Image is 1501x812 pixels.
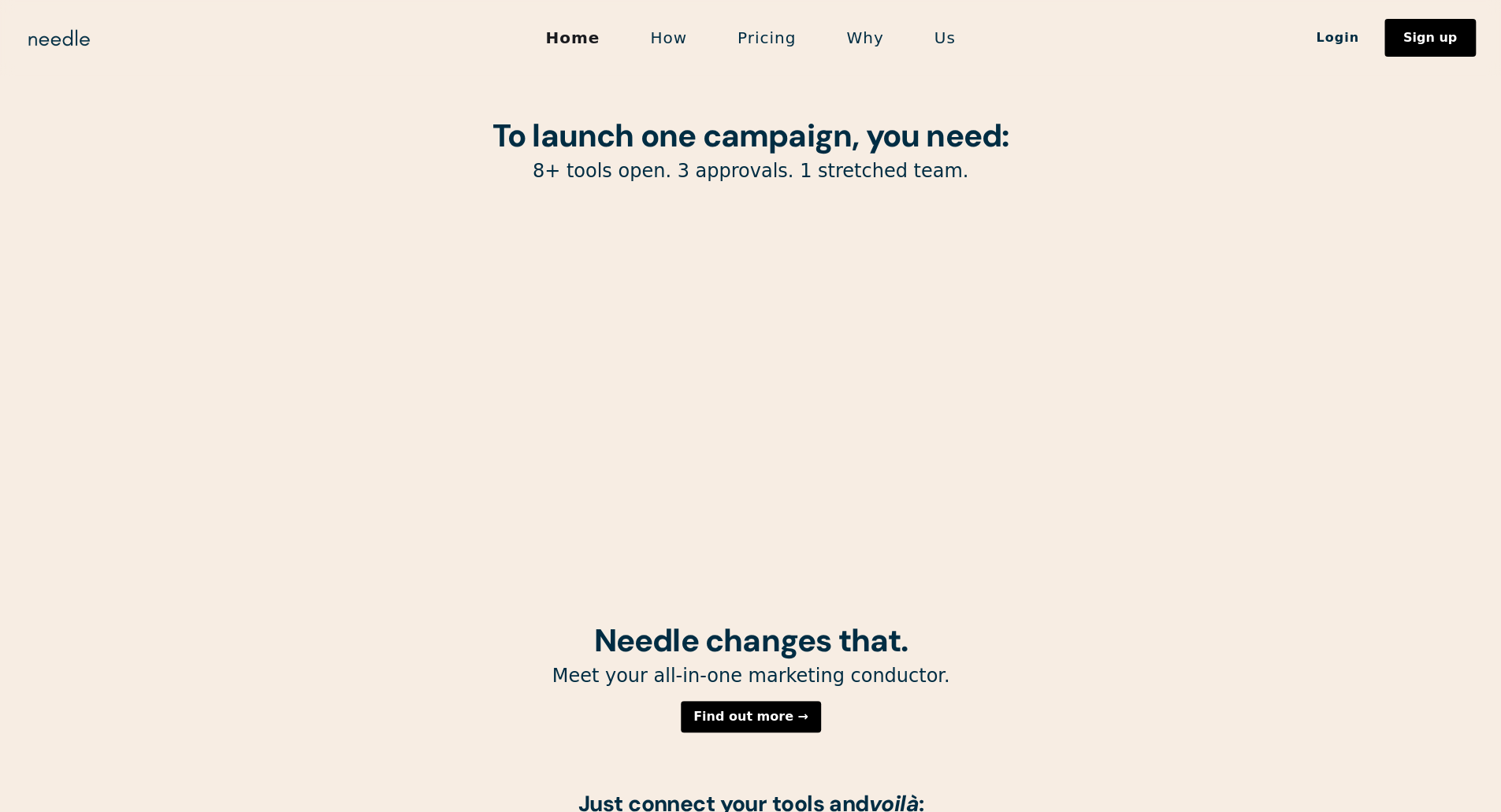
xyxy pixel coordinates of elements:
a: Home [520,21,625,54]
a: Login [1291,24,1384,51]
div: Sign up [1403,32,1457,44]
a: Find out more → [681,701,821,732]
a: How [625,21,712,54]
div: Find out more → [693,710,808,723]
a: Pricing [712,21,821,54]
a: Why [821,21,908,54]
strong: To launch one campaign, you need: [492,115,1009,156]
strong: Needle changes that. [593,620,908,661]
a: Us [909,21,981,54]
p: 8+ tools open. 3 approvals. 1 stretched team. [349,159,1153,184]
a: Sign up [1384,19,1476,57]
p: Meet your all-in-one marketing conductor. [349,664,1153,688]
